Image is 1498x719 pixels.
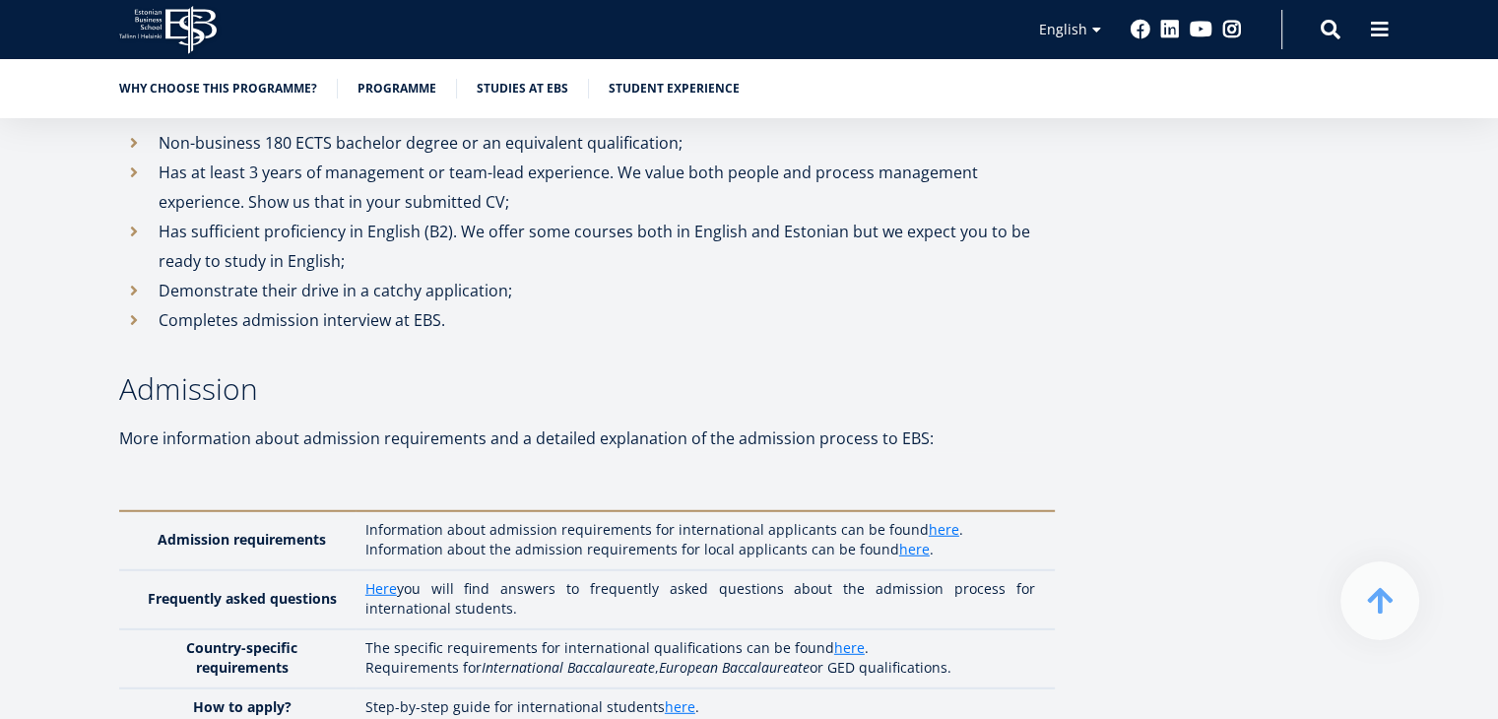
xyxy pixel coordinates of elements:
span: One-year MBA (in Estonian) [23,274,183,292]
p: The specific requirements for international qualifications can be found . [365,638,1035,658]
p: Requirements for , or GED qualifications. [365,658,1035,678]
a: here [899,540,930,559]
strong: Admission requirements [158,530,326,549]
a: here [665,697,695,717]
a: Student experience [609,79,740,98]
strong: Frequently asked questions [148,589,337,608]
a: Here [365,579,397,599]
a: Linkedin [1160,20,1180,39]
h3: Admission [119,374,1055,404]
em: International Baccalaureate [482,658,655,677]
a: Instagram [1222,20,1242,39]
strong: How to apply? [193,697,292,716]
a: here [929,520,959,540]
input: Technology Innovation MBA [5,326,18,339]
span: Last Name [468,1,531,19]
a: here [834,638,865,658]
li: Completes admission interview at EBS. [119,305,1055,335]
li: Demonstrate their drive in a catchy application; [119,276,1055,305]
p: Non-business 180 ECTS bachelor degree or an equivalent qualification; [159,128,1055,158]
p: More information about admission requirements and a detailed explanation of the admission process... [119,424,1055,453]
strong: Country-specific requirements [186,638,297,677]
p: Information about the admission requirements for local applicants can be found . [365,540,1035,559]
a: Programme [358,79,436,98]
a: Why choose this programme? [119,79,317,98]
td: you will find answers to frequently asked questions about the admission process for international... [356,570,1055,629]
span: Two-year MBA [23,299,107,317]
a: Youtube [1190,20,1212,39]
li: Has sufficient proficiency in English (B2). We offer some courses both in English and Estonian bu... [119,217,1055,276]
span: Technology Innovation MBA [23,325,189,343]
li: Has at least 3 years of management or team-lead experience. We value both people and process mana... [119,158,1055,217]
a: Facebook [1131,20,1150,39]
input: One-year MBA (in Estonian) [5,275,18,288]
p: Information about admission requirements for international applicants can be found . [365,520,1035,540]
em: European Baccalaureate [659,658,810,677]
p: Step-by-step guide for international students . [365,697,1035,717]
a: Studies at EBS [477,79,568,98]
input: Two-year MBA [5,300,18,313]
